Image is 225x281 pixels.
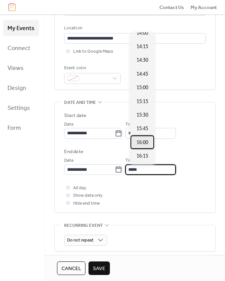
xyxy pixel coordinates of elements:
span: Date and time [64,99,96,106]
button: Cancel [57,261,85,275]
span: Form [7,122,21,134]
span: Do not repeat [67,236,94,245]
a: My Account [190,3,217,11]
a: Contact Us [159,3,184,11]
span: Design [7,82,26,94]
img: logo [8,3,16,11]
a: Views [3,60,39,76]
span: Views [7,62,24,74]
span: Date [64,157,73,164]
a: My Events [3,20,39,36]
span: 14:15 [136,43,148,50]
span: Recurring event [64,222,103,229]
span: All day [73,184,86,192]
div: End date [64,148,83,155]
span: Show date only [73,192,103,199]
span: 16:15 [136,152,148,160]
span: 15:00 [136,84,148,91]
span: 16:00 [136,139,148,146]
span: Date [64,121,73,128]
a: Settings [3,100,39,116]
span: Link to Google Maps [73,48,113,55]
a: Form [3,120,39,136]
div: Start date [64,112,86,119]
span: My Events [7,23,34,34]
span: Hide end time [73,200,100,207]
div: Location [64,24,204,32]
span: Connect [7,43,30,54]
button: Save [88,261,110,275]
span: Settings [7,102,30,114]
span: 14:45 [136,70,148,78]
a: Design [3,80,39,96]
span: 14:00 [136,29,148,37]
span: 15:30 [136,111,148,119]
span: Time [125,157,135,164]
a: Connect [3,40,39,56]
span: 15:45 [136,125,148,132]
div: Event color [64,64,119,72]
span: Contact Us [159,4,184,11]
span: Time [125,121,135,128]
span: Cancel [61,265,81,272]
span: 15:15 [136,98,148,105]
span: 14:30 [136,56,148,64]
span: My Account [190,4,217,11]
span: Save [93,265,105,272]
